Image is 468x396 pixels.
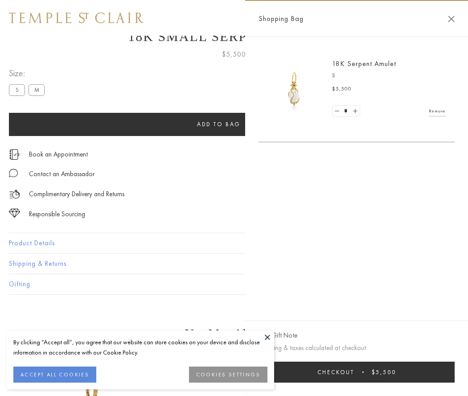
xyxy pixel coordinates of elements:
h3: You May Also Like [22,326,446,341]
a: Set quantity to 2 [350,106,359,117]
label: M [29,84,45,95]
img: icon_appointment.svg [9,149,20,160]
button: ACCEPT ALL COOKIES [13,367,96,383]
a: 18K Serpent Amulet [332,59,396,68]
button: Checkout $5,500 [259,362,455,383]
span: $5,500 [372,368,396,376]
p: S [332,71,446,80]
div: Contact an Ambassador [29,169,94,180]
label: S [9,84,25,95]
div: By clicking “Accept all”, you agree that our website can store cookies on your device and disclos... [13,337,267,358]
span: Checkout [317,368,354,376]
img: icon_delivery.svg [9,189,20,200]
span: Shopping Bag [259,13,304,25]
button: Add Gift Note [259,330,297,341]
img: MessageIcon-01_2.svg [9,169,18,177]
button: COOKIES SETTINGS [189,367,267,383]
h1: 18K Small Serpent Amulet [9,29,459,44]
a: Set quantity to 0 [333,106,341,117]
img: icon_sourcing.svg [9,209,20,218]
span: Add to bag [197,120,241,128]
span: Size: [9,66,48,81]
p: Shipping & taxes calculated at checkout [259,342,455,354]
a: Book an Appointment [29,149,88,159]
img: Temple St. Clair [9,12,144,23]
button: Close Shopping Bag [448,16,455,22]
span: $5,500 [222,49,246,60]
span: $5,500 [332,85,352,94]
a: Remove [429,106,446,116]
button: Shipping & Returns [9,254,459,274]
div: Responsible Sourcing [29,209,85,220]
button: Gifting [9,274,459,294]
img: P51836-E11SERPPV [267,62,321,116]
button: Product Details [9,233,459,253]
p: Complimentary Delivery and Returns [29,189,124,200]
button: Add to bag [9,113,429,136]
